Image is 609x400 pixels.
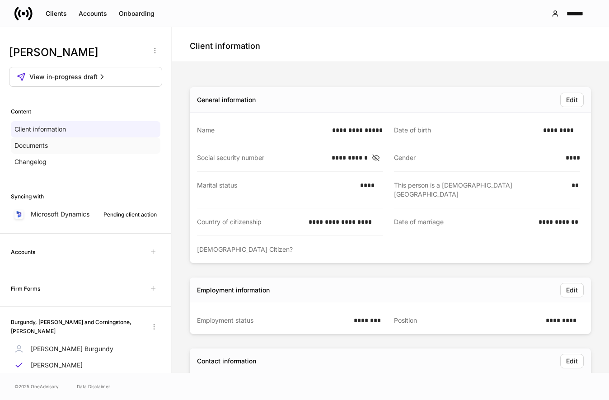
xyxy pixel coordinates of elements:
h6: Firm Forms [11,284,40,293]
p: Documents [14,141,48,150]
button: Edit [560,93,584,107]
h4: Client information [190,41,260,52]
a: Microsoft DynamicsPending client action [11,206,160,222]
div: Marital status [197,181,355,199]
div: Edit [566,95,578,104]
div: Country of citizenship [197,217,303,226]
span: Unavailable with outstanding requests for information [146,281,160,296]
div: Contact information [197,357,256,366]
button: Onboarding [113,6,160,21]
div: Edit [566,286,578,295]
div: Clients [46,9,67,18]
div: Edit [566,357,578,366]
a: Client information [11,121,160,137]
div: Pending client action [103,210,157,219]
button: Clients [40,6,73,21]
span: View in-progress draft [29,72,98,81]
a: Data Disclaimer [77,383,110,390]
button: Edit [560,354,584,368]
h3: [PERSON_NAME] [9,45,144,60]
p: Client information [14,125,66,134]
h6: Burgundy, [PERSON_NAME] and Corningstone, [PERSON_NAME] [11,318,140,335]
div: Accounts [79,9,107,18]
div: Position [394,316,540,325]
div: General information [197,95,256,104]
a: [PERSON_NAME] Burgundy [11,341,160,357]
img: sIOyOZvWb5kUEAwh5D03bPzsWHrUXBSdsWHDhg8Ma8+nBQBvlija69eFAv+snJUCyn8AqO+ElBnIpgMAAAAASUVORK5CYII= [15,211,23,218]
div: Name [197,126,327,135]
div: Employment information [197,286,270,295]
span: Unavailable with outstanding requests for information [146,245,160,259]
h6: Content [11,107,31,116]
p: Microsoft Dynamics [31,210,89,219]
button: View in-progress draft [9,67,162,87]
a: [PERSON_NAME] [11,357,160,373]
p: [PERSON_NAME] [31,361,83,370]
span: © 2025 OneAdvisory [14,383,59,390]
a: Documents [11,137,160,154]
div: Date of birth [394,126,538,135]
div: Employment status [197,316,348,325]
div: Gender [394,153,560,162]
button: Accounts [73,6,113,21]
div: [DEMOGRAPHIC_DATA] Citizen? [197,245,378,254]
h6: Syncing with [11,192,44,201]
p: [PERSON_NAME] Burgundy [31,344,113,353]
div: Onboarding [119,9,155,18]
p: Changelog [14,157,47,166]
a: Changelog [11,154,160,170]
div: Date of marriage [394,217,533,227]
h6: Accounts [11,248,35,256]
div: This person is a [DEMOGRAPHIC_DATA][GEOGRAPHIC_DATA] [394,181,566,199]
div: Social security number [197,153,326,162]
button: Edit [560,283,584,297]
